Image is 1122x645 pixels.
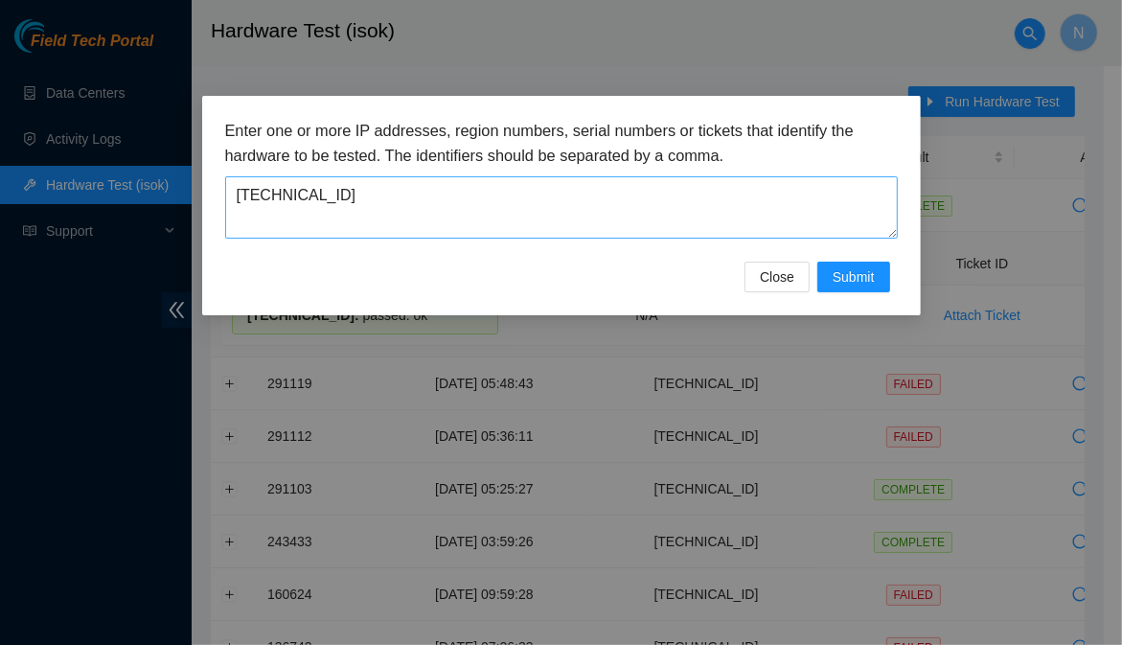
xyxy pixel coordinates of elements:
[760,266,794,288] span: Close
[817,262,890,292] button: Submit
[225,176,898,239] textarea: [TECHNICAL_ID]
[744,262,810,292] button: Close
[833,266,875,288] span: Submit
[225,119,898,168] h3: Enter one or more IP addresses, region numbers, serial numbers or tickets that identify the hardw...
